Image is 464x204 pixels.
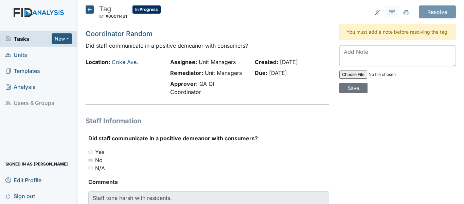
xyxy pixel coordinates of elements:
label: N/A [95,164,105,172]
h1: Staff Information [86,116,329,126]
input: No [88,158,93,162]
span: Sign out [5,191,35,201]
strong: Location: [86,59,110,65]
a: Coke Ave. [112,59,138,65]
label: Did staff communicate in a positive demeanor with consumers? [88,134,258,142]
span: Units [5,49,27,60]
span: Edit Profile [5,175,41,185]
input: Save [339,83,368,93]
a: Tasks [5,35,52,43]
span: Signed in as [PERSON_NAME] [5,159,68,169]
span: Unit Managers [199,59,236,65]
span: Tag [99,5,111,13]
span: In Progress [132,5,161,14]
span: Unit Managers [205,69,242,76]
span: Templates [5,65,40,76]
label: Yes [95,148,104,156]
label: No [95,156,103,164]
strong: Created: [255,59,278,65]
p: Did staff communicate in a positive demeanor with consumers? [86,42,329,50]
span: [DATE] [280,59,298,65]
strong: Due: [255,69,267,76]
span: [DATE] [269,69,287,76]
span: ID: [99,14,105,19]
strong: Remediator: [170,69,203,76]
span: Analysis [5,81,36,92]
input: N/A [88,166,93,170]
input: Yes [88,150,93,154]
button: New [52,33,72,44]
strong: Assignee: [170,59,197,65]
strong: Comments [88,178,329,186]
input: Resolve [419,5,456,18]
div: You must add a note before resolving the tag. [339,24,456,40]
strong: Approver: [170,80,198,87]
span: #00011461 [106,14,127,19]
a: Coordinator Random [86,30,153,38]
